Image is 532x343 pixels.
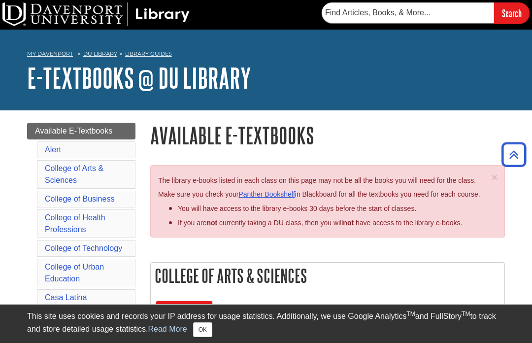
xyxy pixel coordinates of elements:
a: Available E-Textbooks [27,123,135,139]
a: BIOL430 [327,301,380,325]
a: College of Technology [45,244,122,252]
a: College of Arts & Sciences [45,164,103,184]
a: BIOL354L [214,301,272,325]
a: BIOL382 [273,301,327,325]
span: The library e-books listed in each class on this page may not be all the books you will need for ... [158,176,480,199]
h2: College of Arts & Sciences [151,263,504,289]
span: If you are currently taking a DU class, then you will have access to the library e-books. [178,219,462,227]
a: Library Guides [125,50,172,57]
input: Search [494,2,530,24]
a: College of Health Professions [45,213,105,234]
a: E-Textbooks @ DU Library [27,63,251,93]
h1: Available E-Textbooks [150,123,505,148]
sup: TM [462,310,470,317]
span: You will have access to the library e-books 30 days before the start of classes. [178,205,416,212]
a: My Davenport [27,50,73,58]
a: Alert [45,145,61,154]
u: not [343,219,354,227]
button: Close [193,322,212,337]
a: ACES100 [156,301,213,325]
div: This site uses cookies and records your IP address for usage statistics. Additionally, we use Goo... [27,310,505,337]
button: Close [492,172,498,182]
form: Searches DU Library's articles, books, and more [322,2,530,24]
span: Available E-Textbooks [35,127,112,135]
a: Read More [148,325,187,333]
nav: breadcrumb [27,47,505,63]
strong: not [206,219,217,227]
span: × [492,171,498,183]
a: Back to Top [498,148,530,161]
a: College of Urban Education [45,263,104,283]
sup: TM [406,310,415,317]
a: BIOL494 [381,301,434,325]
img: DU Library [2,2,190,26]
a: Casa Latina [45,293,87,302]
a: DU Library [83,50,117,57]
a: Panther Bookshelf [238,190,295,198]
input: Find Articles, Books, & More... [322,2,494,23]
a: College of Business [45,195,114,203]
